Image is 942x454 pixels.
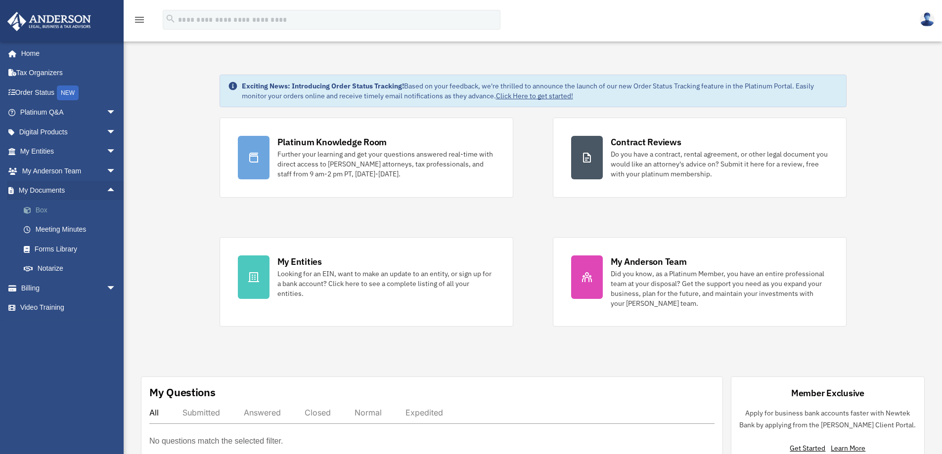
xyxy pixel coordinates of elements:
[553,237,847,327] a: My Anderson Team Did you know, as a Platinum Member, you have an entire professional team at your...
[277,255,322,268] div: My Entities
[496,91,573,100] a: Click Here to get started!
[57,85,79,100] div: NEW
[7,43,126,63] a: Home
[106,181,126,201] span: arrow_drop_up
[7,298,131,318] a: Video Training
[611,149,828,179] div: Do you have a contract, rental agreement, or other legal document you would like an attorney's ad...
[791,387,864,399] div: Member Exclusive
[7,83,131,103] a: Order StatusNEW
[611,269,828,308] div: Did you know, as a Platinum Member, you have an entire professional team at your disposal? Get th...
[7,278,131,298] a: Billingarrow_drop_down
[220,237,513,327] a: My Entities Looking for an EIN, want to make an update to an entity, or sign up for a bank accoun...
[611,255,687,268] div: My Anderson Team
[4,12,94,31] img: Anderson Advisors Platinum Portal
[355,408,382,417] div: Normal
[14,220,131,240] a: Meeting Minutes
[14,239,131,259] a: Forms Library
[7,142,131,162] a: My Entitiesarrow_drop_down
[831,444,865,453] a: Learn More
[242,81,838,101] div: Based on your feedback, we're thrilled to announce the launch of our new Order Status Tracking fe...
[277,269,495,298] div: Looking for an EIN, want to make an update to an entity, or sign up for a bank account? Click her...
[7,181,131,201] a: My Documentsarrow_drop_up
[405,408,443,417] div: Expedited
[106,161,126,181] span: arrow_drop_down
[553,118,847,198] a: Contract Reviews Do you have a contract, rental agreement, or other legal document you would like...
[739,407,916,431] p: Apply for business bank accounts faster with Newtek Bank by applying from the [PERSON_NAME] Clien...
[14,259,131,279] a: Notarize
[7,63,131,83] a: Tax Organizers
[106,278,126,298] span: arrow_drop_down
[106,122,126,142] span: arrow_drop_down
[149,385,216,400] div: My Questions
[106,103,126,123] span: arrow_drop_down
[14,200,131,220] a: Box
[182,408,220,417] div: Submitted
[611,136,681,148] div: Contract Reviews
[7,161,131,181] a: My Anderson Teamarrow_drop_down
[790,444,829,453] a: Get Started
[7,103,131,123] a: Platinum Q&Aarrow_drop_down
[242,82,404,90] strong: Exciting News: Introducing Order Status Tracking!
[134,17,145,26] a: menu
[149,408,159,417] div: All
[165,13,176,24] i: search
[134,14,145,26] i: menu
[149,434,283,448] p: No questions match the selected filter.
[920,12,935,27] img: User Pic
[277,136,387,148] div: Platinum Knowledge Room
[277,149,495,179] div: Further your learning and get your questions answered real-time with direct access to [PERSON_NAM...
[244,408,281,417] div: Answered
[106,142,126,162] span: arrow_drop_down
[305,408,331,417] div: Closed
[220,118,513,198] a: Platinum Knowledge Room Further your learning and get your questions answered real-time with dire...
[7,122,131,142] a: Digital Productsarrow_drop_down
